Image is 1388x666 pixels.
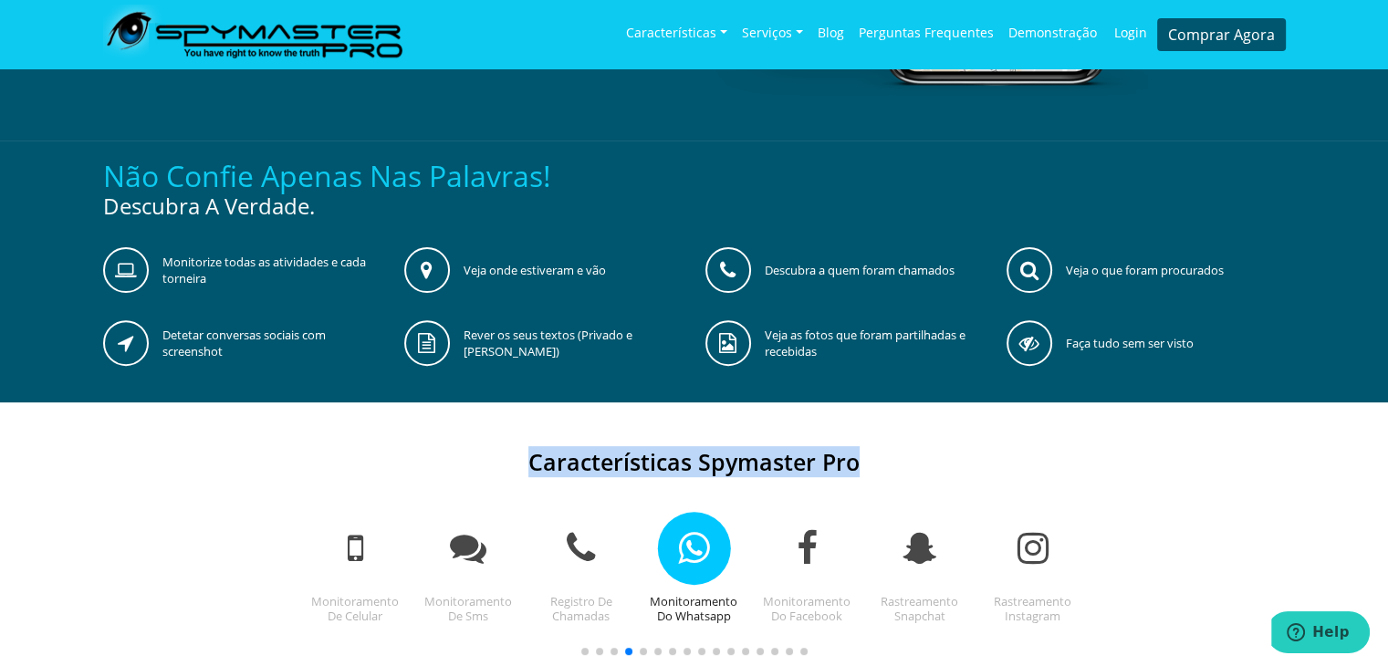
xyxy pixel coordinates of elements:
span: Go to slide 14 [771,648,778,655]
span: Monitoramento de celular [303,594,407,623]
p: Veja as fotos que foram partilhadas e recebidas [765,327,985,359]
a: Serviços [735,6,810,63]
div: 3 / 16 [529,512,633,623]
div: 6 / 16 [868,512,972,623]
a: Monitoramento de celular [303,546,407,623]
a: Blog [810,6,851,59]
div: 4 / 16 [642,512,746,623]
span: Go to slide 3 [611,648,618,655]
span: monitoramento do whatsapp [642,594,746,623]
a: Login [1104,6,1157,59]
p: Descubra a quem foram chamados [765,262,955,278]
span: Go to slide 7 [669,648,676,655]
span: Go to slide 15 [786,648,793,655]
span: Go to slide 8 [684,648,691,655]
h5: Descubra a Verdade. [103,193,1286,220]
p: Veja onde estiveram e vão [464,262,606,278]
div: 1 / 16 [303,512,407,623]
span: Go to slide 1 [581,648,589,655]
a: rastreamento instagram [981,546,1085,623]
a: Características [619,6,735,63]
span: Go to slide 13 [757,648,764,655]
span: Go to slide 11 [727,648,735,655]
span: Go to slide 5 [640,648,647,655]
a: monitoramento de sms [416,546,520,623]
a: monitoramento do whatsapp [642,546,746,623]
span: Go to slide 2 [596,648,603,655]
span: Go to slide 10 [713,648,720,655]
p: Monitorize todas as atividades e cada torneira [162,254,382,286]
h4: Características Spymaster Pro [103,448,1286,475]
span: Go to slide 4 [625,648,632,655]
span: Go to slide 6 [654,648,662,655]
span: monitoramento de sms [416,594,520,623]
p: Detetar conversas sociais com screenshot [162,327,382,359]
span: Go to slide 12 [742,648,749,655]
a: registro de chamadas [529,546,633,623]
a: rastreamento snapchat [868,546,972,623]
a: monitoramento do facebook [755,546,859,623]
img: SpymasterPro [103,5,402,64]
a: Comprar Agora [1157,18,1286,51]
a: Demonstração [1001,6,1104,59]
div: 5 / 16 [755,512,859,623]
span: rastreamento snapchat [868,594,972,623]
p: Faça tudo sem ser visto [1066,335,1194,351]
iframe: Opens a widget where you can chat to one of our agents [1271,611,1370,657]
span: Go to slide 16 [800,648,808,655]
div: 7 / 16 [981,512,1085,623]
a: Perguntas frequentes [851,6,1001,59]
span: Go to slide 9 [698,648,705,655]
p: Rever os seus textos (Privado e [PERSON_NAME]) [464,327,684,359]
p: Veja o que foram procurados [1066,262,1224,278]
span: monitoramento do facebook [755,594,859,623]
h3: Não confie apenas nas palavras! [103,159,1286,193]
div: 2 / 16 [416,512,520,623]
span: rastreamento instagram [981,594,1085,623]
span: registro de chamadas [529,594,633,623]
